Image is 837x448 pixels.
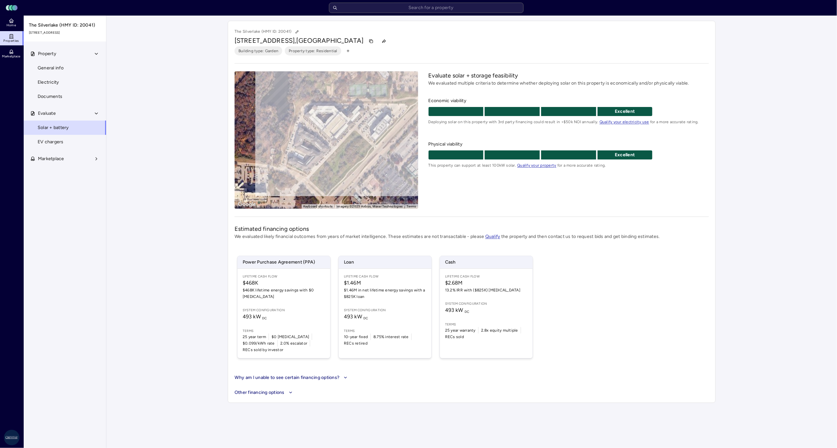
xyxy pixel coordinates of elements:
a: CashLifetime Cash Flow$2.68M13.2% IRR with ($825K) [MEDICAL_DATA]System configuration493 kW DCTer... [440,256,533,359]
a: Documents [23,89,106,104]
a: Qualify [485,234,500,239]
span: System configuration [445,301,528,306]
span: The Silverlake (HMY ID: 20041) [29,22,102,29]
span: $0.099/kWh rate [243,340,275,347]
span: $1.46M in net lifetime energy savings with a $825K loan [344,287,426,300]
span: $1.46M [344,279,426,287]
span: Physical viability [429,141,709,148]
span: 493 kW [344,313,368,320]
span: [GEOGRAPHIC_DATA] [297,37,364,44]
a: Open this area in Google Maps (opens a new window) [236,200,258,209]
a: Solar + battery [23,121,106,135]
span: Economic viability [429,97,709,104]
span: $2.68M [445,279,528,287]
span: RECs retired [344,340,368,347]
button: Why am I unable to see certain financing options? [235,374,349,381]
span: Building type: Garden [238,48,278,54]
a: Terms (opens in new tab) [406,205,416,208]
span: Cash [440,256,533,268]
span: $468K [243,279,325,287]
h2: Evaluate solar + storage feasibility [429,71,709,80]
button: Building type: Garden [235,46,282,55]
span: Imagery ©2025 Airbus, Maxar Technologies [336,205,403,208]
sub: DC [465,310,469,314]
span: Power Purchase Agreement (PPA) [237,256,330,268]
span: Lifetime Cash Flow [344,274,426,279]
span: Lifetime Cash Flow [243,274,325,279]
span: General info [38,65,64,72]
p: The Silverlake (HMY ID: 20041) [235,28,301,36]
span: $468K lifetime energy savings with $0 [MEDICAL_DATA] [243,287,325,300]
span: RECs sold by investor [243,347,283,353]
span: Marketplace [38,155,64,162]
span: [STREET_ADDRESS] [29,30,102,35]
button: Property type: Residential [285,46,341,55]
span: Terms [243,328,325,334]
span: Deploying solar on this property with 3rd party financing could result in >$50k NOI annually. for... [429,119,709,125]
button: Keyboard shortcuts [303,204,333,209]
span: 8.75% interest rate [373,334,409,340]
button: Property [24,47,107,61]
span: Solar + battery [38,124,69,131]
p: Excellent [598,108,653,115]
p: We evaluated multiple criteria to determine whether deploying solar on this property is economica... [429,80,709,87]
span: [STREET_ADDRESS], [235,37,297,44]
input: Search for a property [329,3,524,13]
a: EV chargers [23,135,106,149]
span: Property type: Residential [289,48,337,54]
button: Marketplace [24,152,107,166]
span: Terms [445,322,528,327]
p: Excellent [598,151,653,159]
span: Lifetime Cash Flow [445,274,528,279]
span: Electricity [38,79,59,86]
span: System configuration [344,308,426,313]
a: Qualify your electricity use [600,120,649,124]
span: 493 kW [445,307,469,313]
span: Evaluate [38,110,56,117]
span: 25 year warranty [445,327,476,334]
span: Properties [4,39,19,43]
span: System configuration [243,308,325,313]
span: Property [38,50,56,57]
button: Other financing options [235,389,709,396]
span: RECs sold [445,334,464,340]
span: This property can support at least 100kW solar. for a more accurate rating. [429,162,709,169]
a: General info [23,61,106,75]
h2: Estimated financing options [235,225,709,233]
span: 493 kW [243,313,267,320]
a: Electricity [23,75,106,89]
sub: DC [262,316,267,320]
span: Documents [38,93,62,100]
span: 13.2% IRR with ($825K) [MEDICAL_DATA] [445,287,528,293]
span: EV chargers [38,138,64,146]
span: $0 [MEDICAL_DATA] [272,334,309,340]
span: Loan [339,256,431,268]
span: Home [6,23,16,27]
p: We evaluated likely financial outcomes from years of market intelligence. These estimates are not... [235,233,709,240]
span: Marketplace [2,54,20,58]
sub: DC [363,316,368,320]
span: 25 year term [243,334,266,340]
span: Terms [344,328,426,334]
span: 2.8x equity multiple [481,327,518,334]
img: Greystar AS [4,430,19,445]
a: LoanLifetime Cash Flow$1.46M$1.46M in net lifetime energy savings with a $825K loanSystem configu... [338,256,432,359]
span: 10-year fixed [344,334,368,340]
span: 2.0% escalator [280,340,308,347]
a: Qualify your property [517,163,556,168]
button: Evaluate [24,106,107,121]
a: Power Purchase Agreement (PPA)Lifetime Cash Flow$468K$468K lifetime energy savings with $0 [MEDIC... [237,256,331,359]
img: Google [236,200,258,209]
